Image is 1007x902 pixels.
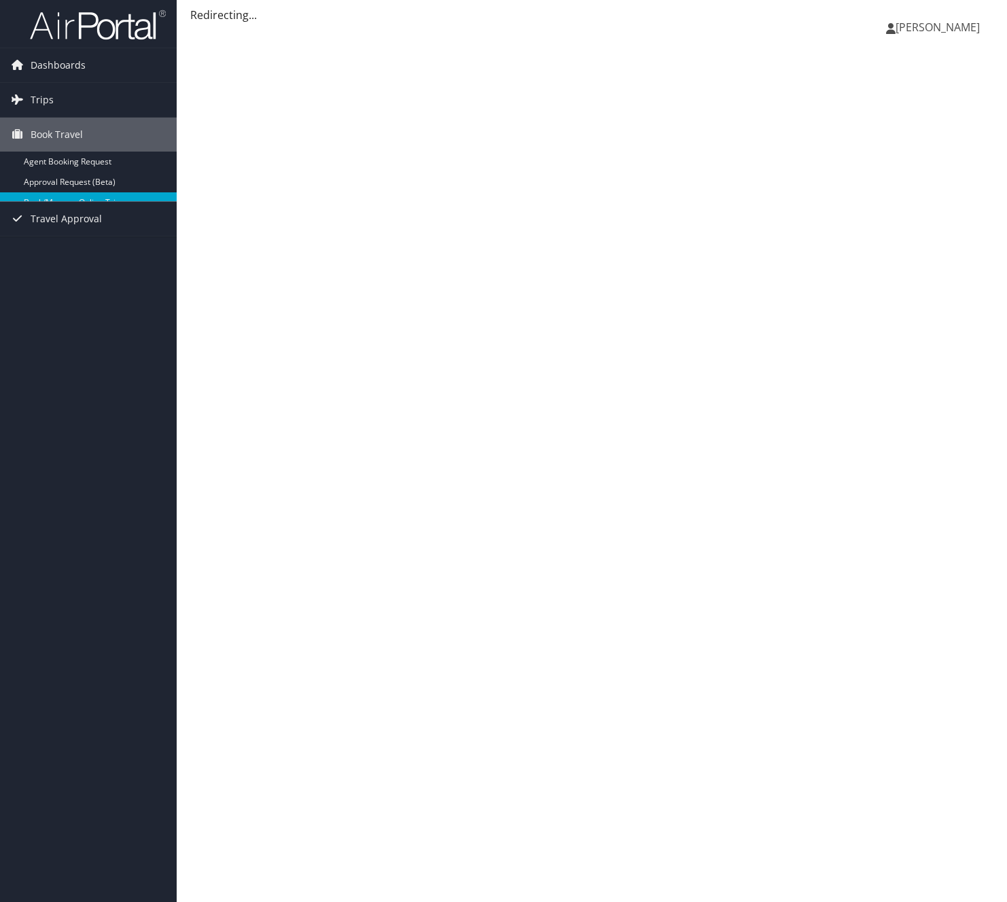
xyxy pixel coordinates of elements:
[31,48,86,82] span: Dashboards
[31,83,54,117] span: Trips
[30,9,166,41] img: airportal-logo.png
[886,7,993,48] a: [PERSON_NAME]
[190,7,993,23] div: Redirecting...
[896,20,980,35] span: [PERSON_NAME]
[31,202,102,236] span: Travel Approval
[31,118,83,152] span: Book Travel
